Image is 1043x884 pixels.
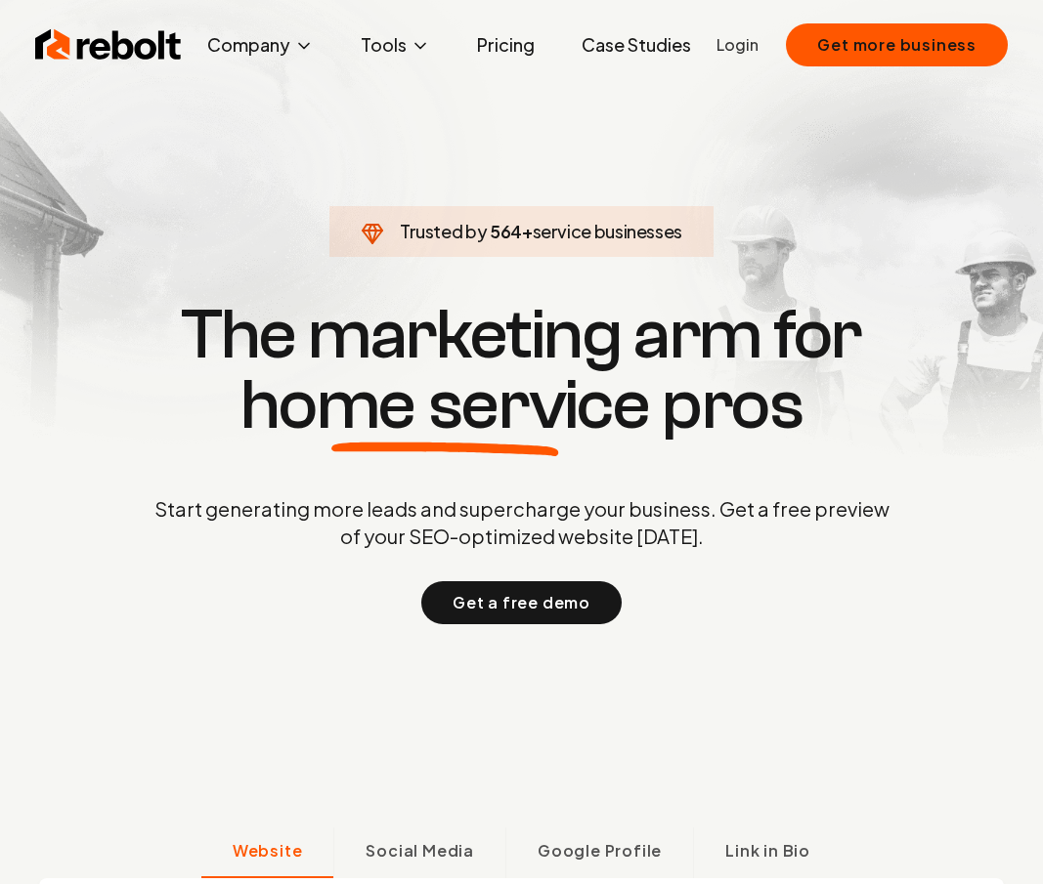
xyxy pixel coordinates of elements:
span: Link in Bio [725,839,810,863]
button: Tools [345,25,446,64]
a: Case Studies [566,25,707,64]
a: Login [717,33,759,57]
button: Website [201,827,334,878]
span: + [522,220,533,242]
span: 564 [490,218,522,245]
span: service businesses [533,220,683,242]
span: Google Profile [538,839,662,863]
img: Rebolt Logo [35,25,182,64]
span: Trusted by [400,220,487,242]
p: Start generating more leads and supercharge your business. Get a free preview of your SEO-optimiz... [151,495,893,550]
button: Company [192,25,329,64]
a: Pricing [461,25,550,64]
span: Website [233,839,303,863]
button: Google Profile [505,827,693,878]
button: Link in Bio [693,827,842,878]
button: Get a free demo [421,581,622,624]
button: Social Media [333,827,505,878]
h1: The marketing arm for pros [53,300,991,441]
button: Get more business [786,23,1008,66]
span: home service [240,370,650,441]
span: Social Media [366,839,474,863]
